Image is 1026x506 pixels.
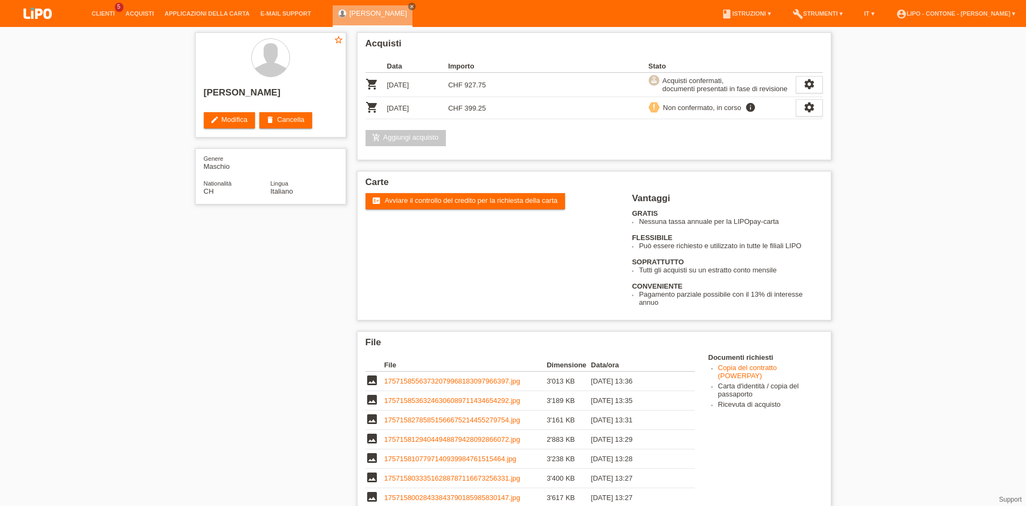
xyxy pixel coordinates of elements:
i: image [366,393,378,406]
a: star_border [334,35,343,46]
td: 2'883 KB [547,430,591,449]
th: Data/ora [591,359,679,372]
a: Copia del contratto (POWERPAY) [718,364,777,380]
li: Può essere richiesto e utilizzato in tutte le filiali LIPO [639,242,822,250]
td: [DATE] [387,73,449,97]
span: Lingua [271,180,288,187]
h2: [PERSON_NAME] [204,87,338,104]
i: add_shopping_cart [372,133,381,142]
i: build [793,9,803,19]
h2: Carte [366,177,823,193]
h2: Acquisti [366,38,823,54]
i: settings [803,78,815,90]
a: Applicazioni della carta [159,10,255,17]
td: 3'161 KB [547,411,591,430]
b: SOPRATTUTTO [632,258,684,266]
span: Italiano [271,187,293,195]
th: Dimensione [547,359,591,372]
i: approval [650,76,658,84]
b: GRATIS [632,209,658,217]
i: image [366,374,378,387]
div: Acquisti confermati, documenti presentati in fase di revisione [659,75,788,94]
i: image [366,490,378,503]
div: Non confermato, in corso [660,102,741,113]
th: Data [387,60,449,73]
i: star_border [334,35,343,45]
a: 1757158107797140939984761515464.jpg [384,455,517,463]
td: 3'400 KB [547,469,591,488]
span: 5 [115,3,123,12]
a: close [408,3,416,10]
td: [DATE] 13:35 [591,391,679,411]
a: 17571581294044948879428092866072.jpg [384,435,520,443]
h2: File [366,337,823,353]
a: 17571585563732079968183097966397.jpg [384,377,520,385]
a: editModifica [204,112,255,128]
i: close [409,4,415,9]
a: 17571582785851566675214455279754.jpg [384,416,520,424]
th: Stato [649,60,796,73]
td: CHF 399.25 [448,97,509,119]
td: 3'189 KB [547,391,591,411]
li: Carta d'identità / copia del passaporto [718,382,823,400]
a: LIPO pay [11,22,65,30]
i: image [366,432,378,445]
td: CHF 927.75 [448,73,509,97]
a: 17571585363246306089711434654292.jpg [384,396,520,405]
td: [DATE] 13:29 [591,430,679,449]
span: Avviare il controllo del credito per la richiesta della carta [384,196,557,204]
h4: Documenti richiesti [708,353,823,361]
i: account_circle [896,9,907,19]
td: 3'013 KB [547,372,591,391]
a: E-mail Support [255,10,316,17]
li: Nessuna tassa annuale per la LIPOpay-carta [639,217,822,225]
i: book [721,9,732,19]
i: image [366,413,378,426]
li: Ricevuta di acquisto [718,400,823,411]
a: add_shopping_cartAggiungi acquisto [366,130,446,146]
a: account_circleLIPO - Contone - [PERSON_NAME] ▾ [891,10,1021,17]
a: bookIstruzioni ▾ [716,10,776,17]
a: buildStrumenti ▾ [787,10,848,17]
b: FLESSIBILE [632,234,672,242]
i: image [366,452,378,464]
th: Importo [448,60,509,73]
td: [DATE] [387,97,449,119]
td: [DATE] 13:31 [591,411,679,430]
b: CONVENIENTE [632,282,683,290]
div: Maschio [204,154,271,170]
td: [DATE] 13:36 [591,372,679,391]
i: image [366,471,378,484]
h2: Vantaggi [632,193,822,209]
a: [PERSON_NAME] [349,9,407,17]
i: info [744,102,757,113]
span: Svizzera [204,187,214,195]
i: POSP00027160 [366,78,378,91]
a: 17571580333516288787116673256331.jpg [384,474,520,482]
a: deleteCancella [259,112,312,128]
i: fact_check [372,196,381,205]
a: fact_check Avviare il controllo del credito per la richiesta della carta [366,193,566,209]
td: 3'238 KB [547,449,591,469]
a: Support [999,496,1022,503]
i: POSP00027162 [366,101,378,114]
i: delete [266,115,274,124]
i: settings [803,101,815,113]
li: Pagamento parziale possibile con il 13% di interesse annuo [639,290,822,306]
i: edit [210,115,219,124]
a: 17571580028433843790185985830147.jpg [384,494,520,502]
li: Tutti gli acquisti su un estratto conto mensile [639,266,822,274]
th: File [384,359,547,372]
a: Clienti [86,10,120,17]
a: IT ▾ [859,10,880,17]
span: Nationalità [204,180,232,187]
a: Acquisti [120,10,160,17]
i: priority_high [650,103,658,111]
td: [DATE] 13:28 [591,449,679,469]
span: Genere [204,155,224,162]
td: [DATE] 13:27 [591,469,679,488]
